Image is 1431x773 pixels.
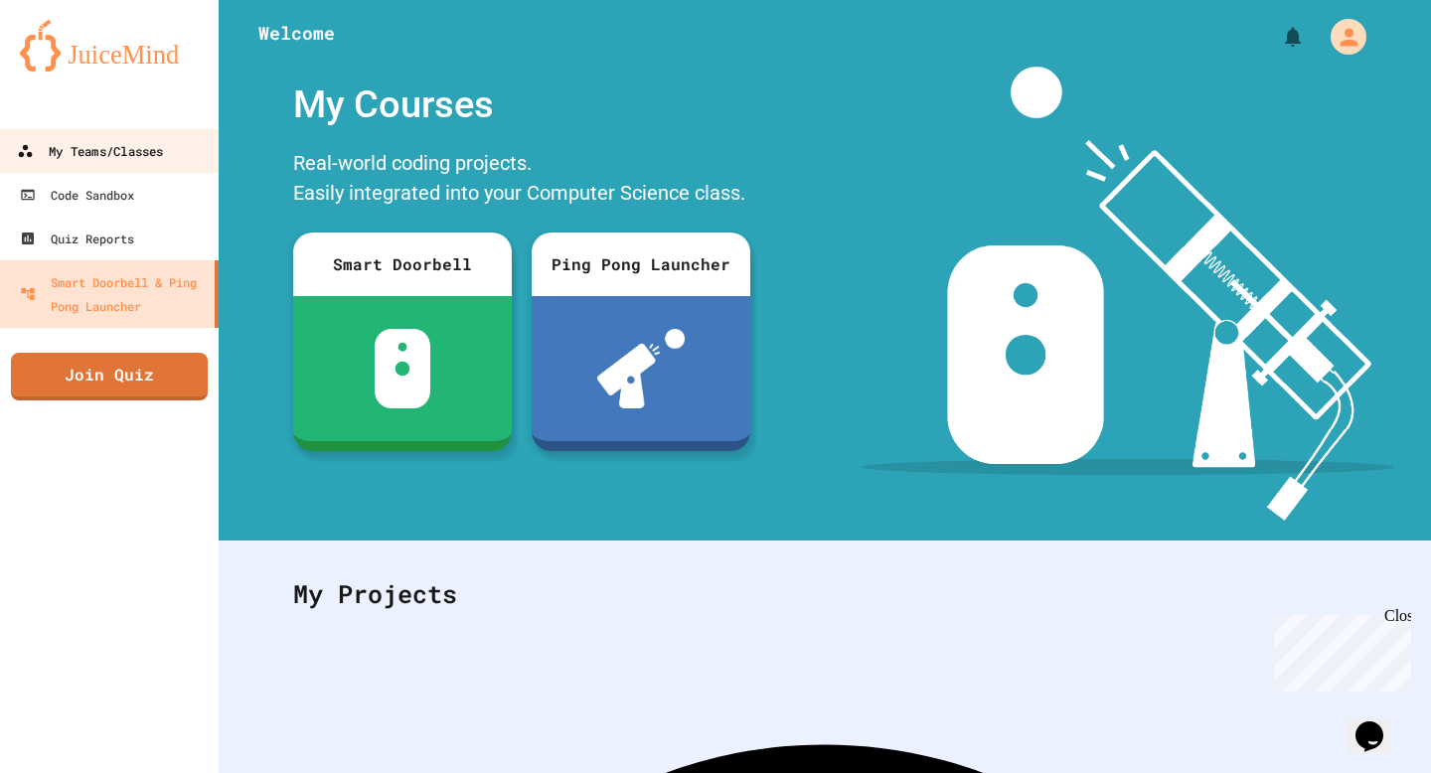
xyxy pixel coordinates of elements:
[532,232,750,296] div: Ping Pong Launcher
[1266,607,1411,692] iframe: chat widget
[1310,14,1371,60] div: My Account
[20,183,134,207] div: Code Sandbox
[8,8,137,126] div: Chat with us now!Close
[1244,20,1310,54] div: My Notifications
[293,232,512,296] div: Smart Doorbell
[273,555,1376,633] div: My Projects
[597,329,686,408] img: ppl-with-ball.png
[11,353,208,400] a: Join Quiz
[375,329,431,408] img: sdb-white.svg
[1348,694,1411,753] iframe: chat widget
[20,270,207,318] div: Smart Doorbell & Ping Pong Launcher
[20,227,134,250] div: Quiz Reports
[862,67,1394,521] img: banner-image-my-projects.png
[283,143,760,218] div: Real-world coding projects. Easily integrated into your Computer Science class.
[20,20,199,72] img: logo-orange.svg
[17,139,163,164] div: My Teams/Classes
[283,67,760,143] div: My Courses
